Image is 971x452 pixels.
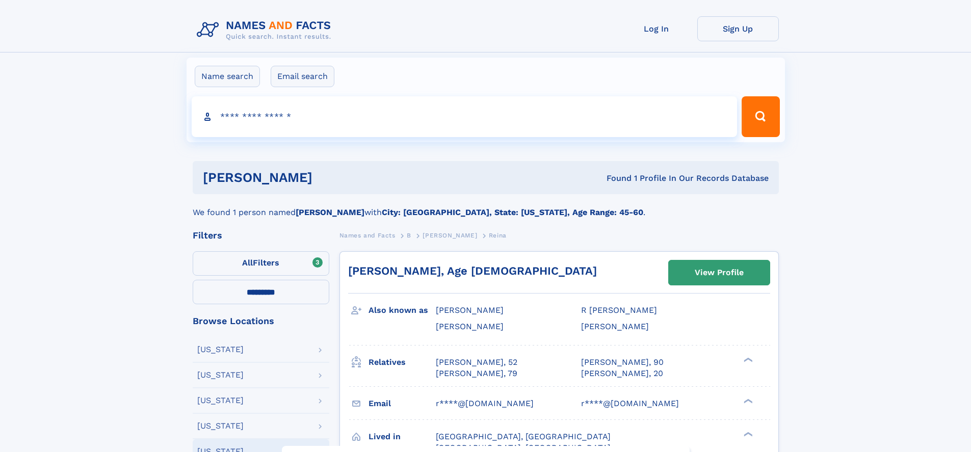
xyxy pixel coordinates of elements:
span: [PERSON_NAME] [423,232,477,239]
h3: Also known as [369,302,436,319]
a: B [407,229,411,242]
label: Name search [195,66,260,87]
a: [PERSON_NAME], 20 [581,368,663,379]
span: All [242,258,253,268]
a: Names and Facts [339,229,396,242]
div: View Profile [695,261,744,284]
span: R [PERSON_NAME] [581,305,657,315]
a: [PERSON_NAME], 79 [436,368,517,379]
a: [PERSON_NAME], 52 [436,357,517,368]
a: View Profile [669,260,770,285]
a: Sign Up [697,16,779,41]
span: [GEOGRAPHIC_DATA], [GEOGRAPHIC_DATA] [436,432,611,441]
div: [US_STATE] [197,371,244,379]
span: B [407,232,411,239]
div: [US_STATE] [197,422,244,430]
b: City: [GEOGRAPHIC_DATA], State: [US_STATE], Age Range: 45-60 [382,207,643,217]
div: We found 1 person named with . [193,194,779,219]
a: [PERSON_NAME], Age [DEMOGRAPHIC_DATA] [348,264,597,277]
h3: Relatives [369,354,436,371]
h3: Email [369,395,436,412]
h1: [PERSON_NAME] [203,171,460,184]
span: [PERSON_NAME] [436,305,504,315]
input: search input [192,96,738,137]
span: [PERSON_NAME] [436,322,504,331]
a: [PERSON_NAME], 90 [581,357,664,368]
button: Search Button [742,96,779,137]
label: Email search [271,66,334,87]
a: [PERSON_NAME] [423,229,477,242]
div: Browse Locations [193,316,329,326]
div: [US_STATE] [197,345,244,354]
span: Reina [489,232,507,239]
div: Found 1 Profile In Our Records Database [459,173,769,184]
div: ❯ [741,397,753,404]
a: Log In [616,16,697,41]
div: ❯ [741,356,753,363]
label: Filters [193,251,329,276]
div: Filters [193,231,329,240]
b: [PERSON_NAME] [296,207,364,217]
h3: Lived in [369,428,436,445]
div: [US_STATE] [197,396,244,405]
span: [PERSON_NAME] [581,322,649,331]
div: ❯ [741,431,753,437]
img: Logo Names and Facts [193,16,339,44]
